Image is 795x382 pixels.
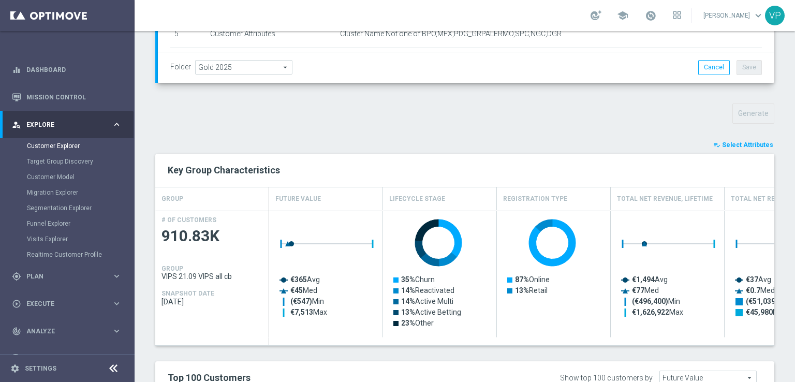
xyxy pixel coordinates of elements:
tspan: 13% [515,286,529,295]
tspan: (€51,039) [746,297,778,306]
a: Realtime Customer Profile [27,251,108,259]
i: gps_fixed [12,272,21,281]
div: Dashboard [12,56,122,83]
span: Analyze [26,328,112,334]
div: Customer Explorer [27,138,134,154]
a: Visits Explorer [27,235,108,243]
text: Online [515,275,550,284]
span: Select Attributes [722,141,773,149]
div: Segmentation Explorer [27,200,134,216]
text: Retail [515,286,548,295]
text: Min [746,297,790,306]
span: Plan [26,273,112,280]
i: person_search [12,120,21,129]
div: VP [765,6,785,25]
td: Customer Attributes [206,22,336,48]
label: Folder [170,63,191,71]
div: Plan [12,272,112,281]
a: Settings [25,365,56,372]
div: Mission Control [12,83,122,111]
tspan: €45,980 [746,308,773,316]
span: Explore [26,122,112,128]
div: Visits Explorer [27,231,134,247]
text: Active Betting [401,308,461,316]
tspan: (€547) [290,297,312,306]
tspan: 14% [401,297,415,305]
tspan: 14% [401,286,415,295]
a: Dashboard [26,56,122,83]
td: Customer Attributes [206,48,336,74]
i: track_changes [12,327,21,336]
tspan: 35% [401,275,415,284]
tspan: €7,513 [290,308,313,316]
div: gps_fixed Plan keyboard_arrow_right [11,272,122,281]
button: track_changes Analyze keyboard_arrow_right [11,327,122,335]
span: Cluster Name Not one of BPO,MFX,PDG_GRPALERMO,SPC,NGC,DGR [340,30,562,38]
tspan: 87% [515,275,529,284]
h4: Registration Type [503,190,567,208]
button: playlist_add_check Select Attributes [712,139,774,151]
button: play_circle_outline Execute keyboard_arrow_right [11,300,122,308]
a: Target Group Discovery [27,157,108,166]
a: Customer Explorer [27,142,108,150]
div: Execute [12,299,112,308]
text: Min [290,297,324,306]
div: Analyze [12,327,112,336]
span: 2025-09-17 [161,298,263,306]
button: Cancel [698,60,730,75]
text: Active Multi [401,297,453,305]
text: Reactivated [401,286,454,295]
tspan: €1,494 [632,275,655,284]
a: [PERSON_NAME]keyboard_arrow_down [702,8,765,23]
tspan: €1,626,922 [632,308,669,316]
span: 910.83K [161,226,263,246]
td: 5 [170,22,206,48]
i: keyboard_arrow_right [112,299,122,308]
text: Max [746,308,787,316]
h2: Key Group Characteristics [168,164,762,177]
a: Mission Control [26,83,122,111]
span: VIPS 21.09 VIPS all cb [161,272,263,281]
div: Data Studio [12,354,112,363]
h4: # OF CUSTOMERS [161,216,216,224]
text: Avg [746,275,771,284]
i: settings [10,364,20,373]
text: Med [746,286,775,295]
tspan: (€496,400) [632,297,668,306]
div: Realtime Customer Profile [27,247,134,262]
a: Funnel Explorer [27,219,108,228]
text: Med [290,286,317,295]
div: Press SPACE to select this row. [155,211,269,337]
a: Migration Explorer [27,188,108,197]
h4: Lifecycle Stage [389,190,445,208]
div: Explore [12,120,112,129]
tspan: €77 [632,286,644,295]
h4: GROUP [161,265,183,272]
button: Save [737,60,762,75]
text: Med [632,286,659,295]
button: Generate [732,104,774,124]
td: 6 [170,48,206,74]
text: Max [632,308,683,316]
i: keyboard_arrow_right [112,120,122,129]
span: keyboard_arrow_down [753,10,764,21]
i: playlist_add_check [713,141,720,149]
h4: SNAPSHOT DATE [161,290,214,297]
div: Migration Explorer [27,185,134,200]
tspan: 23% [401,319,415,327]
tspan: €45 [290,286,303,295]
button: person_search Explore keyboard_arrow_right [11,121,122,129]
div: Target Group Discovery [27,154,134,169]
div: Funnel Explorer [27,216,134,231]
button: equalizer Dashboard [11,66,122,74]
h4: GROUP [161,190,183,208]
text: Other [401,319,434,327]
span: Execute [26,301,112,307]
button: Mission Control [11,93,122,101]
tspan: 13% [401,308,415,316]
h4: Total Net Revenue, Lifetime [617,190,713,208]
